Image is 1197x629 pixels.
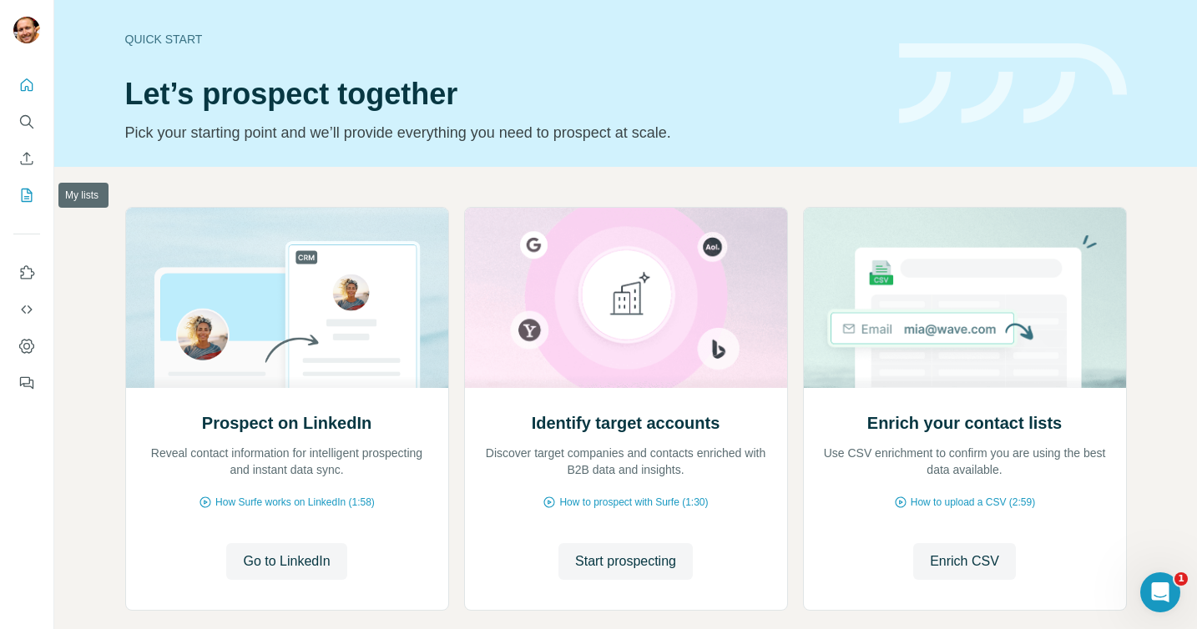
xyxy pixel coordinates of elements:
[821,445,1109,478] p: Use CSV enrichment to confirm you are using the best data available.
[215,495,375,510] span: How Surfe works on LinkedIn (1:58)
[143,445,432,478] p: Reveal contact information for intelligent prospecting and instant data sync.
[13,70,40,100] button: Quick start
[482,445,770,478] p: Discover target companies and contacts enriched with B2B data and insights.
[575,551,676,571] span: Start prospecting
[125,121,879,144] p: Pick your starting point and we’ll provide everything you need to prospect at scale.
[202,411,371,435] h2: Prospect on LinkedIn
[13,143,40,174] button: Enrich CSV
[125,31,879,48] div: Quick start
[559,495,708,510] span: How to prospect with Surfe (1:30)
[532,411,720,435] h2: Identify target accounts
[913,543,1016,580] button: Enrich CSV
[867,411,1062,435] h2: Enrich your contact lists
[464,208,788,388] img: Identify target accounts
[13,368,40,398] button: Feedback
[911,495,1035,510] span: How to upload a CSV (2:59)
[125,78,879,111] h1: Let’s prospect together
[13,258,40,288] button: Use Surfe on LinkedIn
[803,208,1127,388] img: Enrich your contact lists
[899,43,1127,124] img: banner
[13,331,40,361] button: Dashboard
[13,107,40,137] button: Search
[1174,572,1188,586] span: 1
[558,543,693,580] button: Start prospecting
[125,208,449,388] img: Prospect on LinkedIn
[226,543,346,580] button: Go to LinkedIn
[1140,572,1180,612] iframe: Intercom live chat
[930,551,999,571] span: Enrich CSV
[243,551,330,571] span: Go to LinkedIn
[13,294,40,325] button: Use Surfe API
[13,180,40,210] button: My lists
[13,17,40,43] img: Avatar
